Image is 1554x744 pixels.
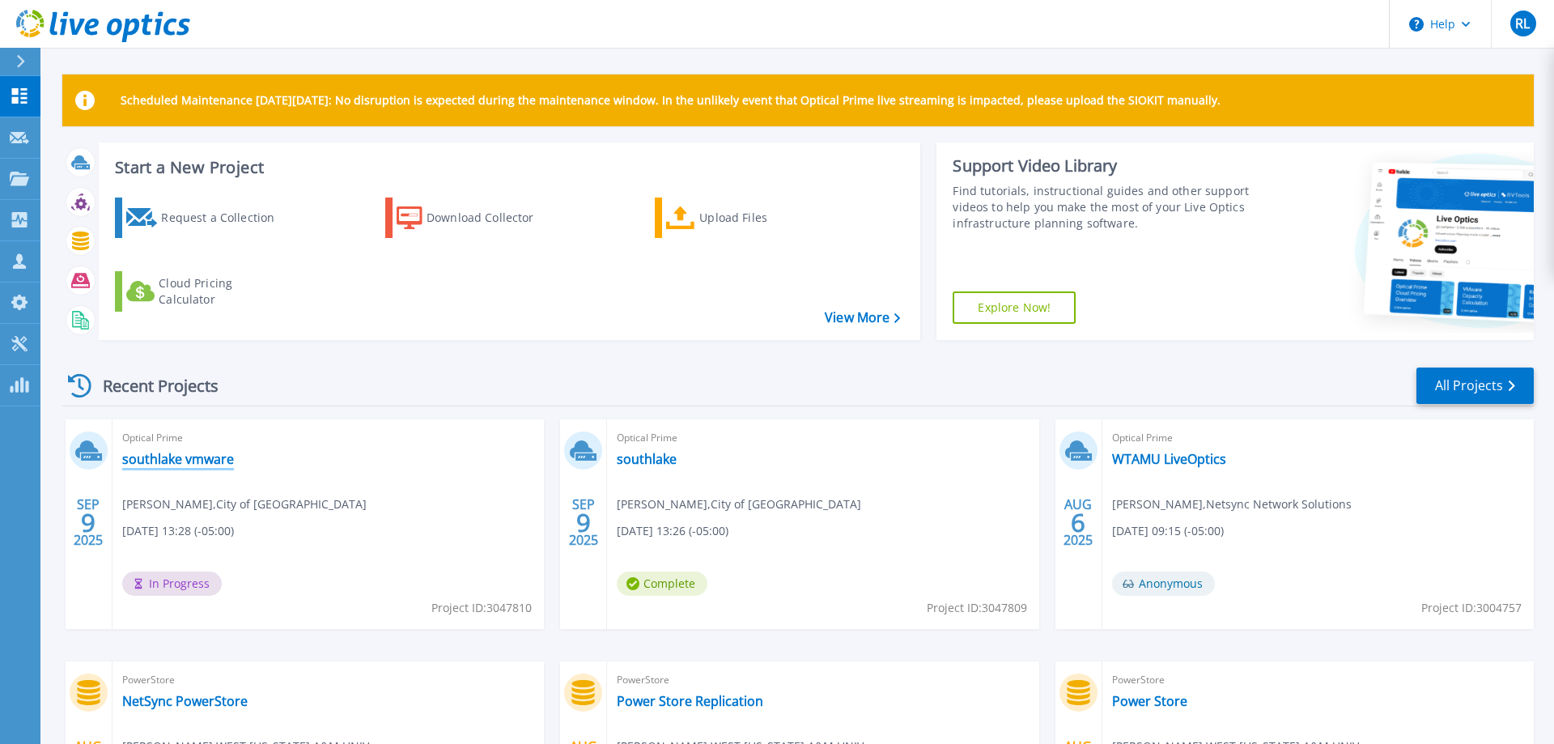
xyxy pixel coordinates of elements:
a: All Projects [1416,368,1534,404]
div: Download Collector [427,202,556,234]
span: [DATE] 13:28 (-05:00) [122,522,234,540]
span: In Progress [122,572,222,596]
span: 9 [576,516,591,529]
span: Anonymous [1112,572,1215,596]
a: Download Collector [385,198,566,238]
div: AUG 2025 [1063,493,1093,552]
span: Complete [617,572,707,596]
span: RL [1515,17,1530,30]
span: Optical Prime [617,429,1029,447]
span: 6 [1071,516,1085,529]
span: Project ID: 3047809 [927,599,1027,617]
span: [PERSON_NAME] , City of [GEOGRAPHIC_DATA] [122,495,367,513]
a: Upload Files [655,198,835,238]
span: 9 [81,516,96,529]
span: Optical Prime [122,429,534,447]
span: Project ID: 3047810 [431,599,532,617]
span: [DATE] 13:26 (-05:00) [617,522,728,540]
div: SEP 2025 [568,493,599,552]
span: PowerStore [617,671,1029,689]
div: Request a Collection [161,202,291,234]
a: Request a Collection [115,198,295,238]
span: [PERSON_NAME] , City of [GEOGRAPHIC_DATA] [617,495,861,513]
a: southlake vmware [122,451,234,467]
div: Cloud Pricing Calculator [159,275,288,308]
a: Power Store [1112,693,1187,709]
div: Find tutorials, instructional guides and other support videos to help you make the most of your L... [953,183,1257,232]
a: View More [825,310,900,325]
a: NetSync PowerStore [122,693,248,709]
a: Power Store Replication [617,693,763,709]
div: SEP 2025 [73,493,104,552]
span: Project ID: 3004757 [1421,599,1522,617]
a: southlake [617,451,677,467]
a: Explore Now! [953,291,1076,324]
a: WTAMU LiveOptics [1112,451,1226,467]
span: [DATE] 09:15 (-05:00) [1112,522,1224,540]
div: Upload Files [699,202,829,234]
div: Recent Projects [62,366,240,406]
span: PowerStore [122,671,534,689]
h3: Start a New Project [115,159,900,176]
p: Scheduled Maintenance [DATE][DATE]: No disruption is expected during the maintenance window. In t... [121,94,1221,107]
span: [PERSON_NAME] , Netsync Network Solutions [1112,495,1352,513]
span: PowerStore [1112,671,1524,689]
span: Optical Prime [1112,429,1524,447]
div: Support Video Library [953,155,1257,176]
a: Cloud Pricing Calculator [115,271,295,312]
